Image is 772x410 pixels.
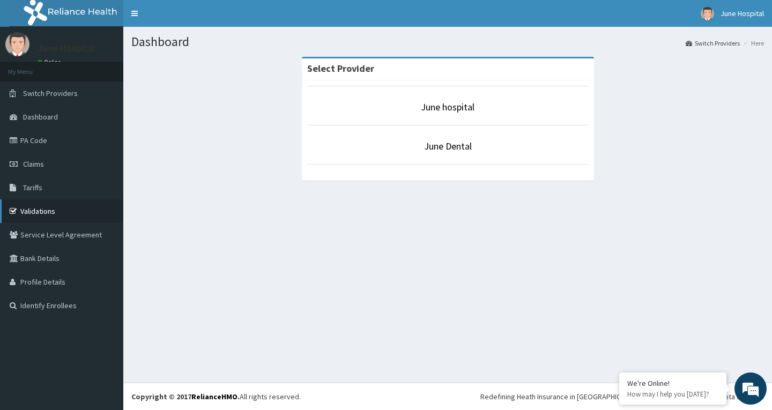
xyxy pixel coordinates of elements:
strong: Copyright © 2017 . [131,392,240,401]
a: RelianceHMO [191,392,237,401]
span: Dashboard [23,112,58,122]
p: June Hospital [38,43,95,53]
a: June hospital [421,101,474,113]
span: Switch Providers [23,88,78,98]
p: How may I help you today? [627,390,718,399]
span: Claims [23,159,44,169]
div: We're Online! [627,378,718,388]
span: June Hospital [721,9,764,18]
div: Chat with us now [56,60,180,74]
a: Online [38,58,63,66]
strong: Select Provider [307,62,374,74]
li: Here [741,39,764,48]
div: Minimize live chat window [176,5,202,31]
a: June Dental [424,140,472,152]
div: Redefining Heath Insurance in [GEOGRAPHIC_DATA] using Telemedicine and Data Science! [480,391,764,402]
span: Tariffs [23,183,42,192]
h1: Dashboard [131,35,764,49]
img: d_794563401_company_1708531726252_794563401 [20,54,43,80]
img: User Image [701,7,714,20]
footer: All rights reserved. [123,383,772,410]
span: We're online! [62,135,148,243]
textarea: Type your message and hit 'Enter' [5,293,204,330]
a: Switch Providers [686,39,740,48]
img: User Image [5,32,29,56]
